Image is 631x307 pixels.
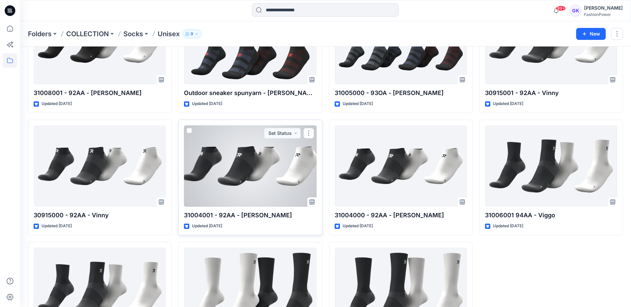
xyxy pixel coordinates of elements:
a: Folders [28,29,52,39]
a: Socks [123,29,143,39]
p: Updated [DATE] [42,223,72,230]
span: 99+ [556,6,566,11]
p: Updated [DATE] [493,223,523,230]
p: 31005000 - 93OA - [PERSON_NAME] [335,88,467,98]
a: 31004000 - 92AA - Victor [335,125,467,207]
a: 31004001 - 92AA - Victor [184,125,316,207]
a: 30915000 - 92AA - Vinny [34,125,166,207]
div: FashionPower [584,12,623,17]
p: Outdoor sneaker spunyarn - [PERSON_NAME] [184,88,316,98]
p: Updated [DATE] [343,100,373,107]
p: 31008001 - 92AA - [PERSON_NAME] [34,88,166,98]
button: 9 [182,29,202,39]
p: 30915000 - 92AA - Vinny [34,211,166,220]
a: COLLECTION [66,29,109,39]
p: Unisex [158,29,180,39]
a: 31006001 94AA - Viggo [485,125,617,207]
p: 30915001 - 92AA - Vinny [485,88,617,98]
div: [PERSON_NAME] [584,4,623,12]
p: Updated [DATE] [42,100,72,107]
p: 31004000 - 92AA - [PERSON_NAME] [335,211,467,220]
p: Updated [DATE] [192,100,222,107]
button: New [576,28,606,40]
p: 31004001 - 92AA - [PERSON_NAME] [184,211,316,220]
p: Updated [DATE] [493,100,523,107]
div: GK [569,5,581,17]
p: Updated [DATE] [192,223,222,230]
p: 31006001 94AA - Viggo [485,211,617,220]
p: Updated [DATE] [343,223,373,230]
p: 9 [191,30,193,38]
